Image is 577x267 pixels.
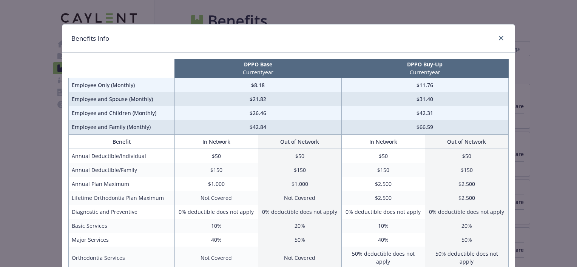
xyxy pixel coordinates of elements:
[425,163,508,177] td: $150
[341,219,425,233] td: 10%
[69,78,175,92] td: Employee Only (Monthly)
[174,78,341,92] td: $8.18
[258,219,341,233] td: 20%
[258,149,341,163] td: $50
[258,205,341,219] td: 0% deductible does not apply
[174,149,258,163] td: $50
[174,135,258,149] th: In Network
[69,191,175,205] td: Lifetime Orthodontia Plan Maximum
[69,205,175,219] td: Diagnostic and Preventive
[258,135,341,149] th: Out of Network
[174,92,341,106] td: $21.82
[425,191,508,205] td: $2,500
[341,120,508,134] td: $66.59
[69,163,175,177] td: Annual Deductible/Family
[341,149,425,163] td: $50
[341,92,508,106] td: $31.40
[341,191,425,205] td: $2,500
[341,78,508,92] td: $11.76
[425,149,508,163] td: $50
[258,163,341,177] td: $150
[69,149,175,163] td: Annual Deductible/Individual
[341,233,425,247] td: 40%
[174,106,341,120] td: $26.46
[69,92,175,106] td: Employee and Spouse (Monthly)
[258,191,341,205] td: Not Covered
[69,59,175,78] th: intentionally left blank
[341,177,425,191] td: $2,500
[174,219,258,233] td: 10%
[174,163,258,177] td: $150
[258,177,341,191] td: $1,000
[174,233,258,247] td: 40%
[343,60,507,68] p: DPPO Buy-Up
[497,34,506,43] a: close
[425,219,508,233] td: 20%
[176,60,340,68] p: DPPO Base
[69,233,175,247] td: Major Services
[69,106,175,120] td: Employee and Children (Monthly)
[341,163,425,177] td: $150
[174,120,341,134] td: $42.84
[69,135,175,149] th: Benefit
[343,68,507,76] p: Current year
[341,135,425,149] th: In Network
[174,177,258,191] td: $1,000
[341,106,508,120] td: $42.31
[176,68,340,76] p: Current year
[341,205,425,219] td: 0% deductible does not apply
[258,233,341,247] td: 50%
[425,135,508,149] th: Out of Network
[174,191,258,205] td: Not Covered
[425,233,508,247] td: 50%
[69,177,175,191] td: Annual Plan Maximum
[425,177,508,191] td: $2,500
[174,205,258,219] td: 0% deductible does not apply
[425,205,508,219] td: 0% deductible does not apply
[69,120,175,134] td: Employee and Family (Monthly)
[71,34,109,43] h1: Benefits Info
[69,219,175,233] td: Basic Services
